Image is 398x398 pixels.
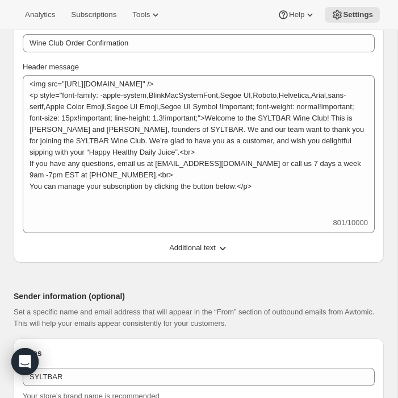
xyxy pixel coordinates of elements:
button: Settings [325,7,380,23]
span: Subscriptions [71,10,116,19]
button: Subscriptions [64,7,123,23]
button: Help [271,7,322,23]
div: Open Intercom Messenger [11,348,39,375]
button: Analytics [18,7,62,23]
h3: Alias [23,347,375,359]
span: Analytics [25,10,55,19]
button: Additional text [16,239,382,257]
span: Settings [343,10,373,19]
button: Tools [125,7,168,23]
span: Additional text [169,242,216,254]
span: Tools [132,10,150,19]
p: Set a specific name and email address that will appear in the “From” section of outbound emails f... [14,306,375,329]
textarea: <img src="[URL][DOMAIN_NAME]" /> <p style="font-family: -apple-system,BlinkMacSystemFont,Segoe UI... [23,75,375,217]
h2: Sender information (optional) [14,291,375,302]
span: Header message [23,63,79,71]
span: Help [289,10,304,19]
